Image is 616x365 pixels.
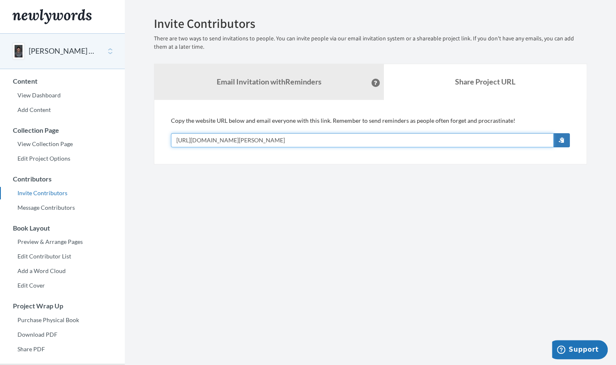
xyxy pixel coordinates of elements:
[154,35,587,51] p: There are two ways to send invitations to people. You can invite people via our email invitation ...
[29,46,96,57] button: [PERSON_NAME] Retirement Memory Book
[0,224,125,232] h3: Book Layout
[12,9,92,24] img: Newlywords logo
[0,175,125,183] h3: Contributors
[0,302,125,310] h3: Project Wrap Up
[171,117,570,147] div: Copy the website URL below and email everyone with this link. Remember to send reminders as peopl...
[217,77,322,86] strong: Email Invitation with Reminders
[455,77,515,86] b: Share Project URL
[154,17,587,30] h2: Invite Contributors
[552,340,608,361] iframe: Opens a widget where you can chat to one of our agents
[0,127,125,134] h3: Collection Page
[0,77,125,85] h3: Content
